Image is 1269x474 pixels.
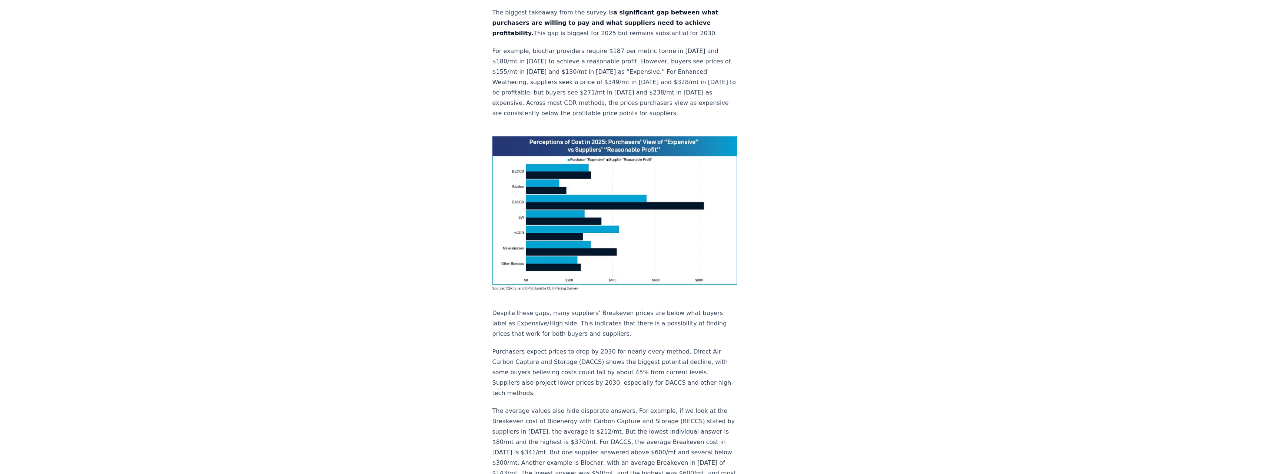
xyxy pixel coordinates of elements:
img: blog post image [492,136,738,290]
strong: a significant gap between what purchasers are willing to pay and what suppliers need to achieve p... [492,9,718,37]
p: Purchasers expect prices to drop by 2030 for nearly every method. Direct Air Carbon Capture and S... [492,347,738,398]
p: For example, biochar providers require $187 per metric tonne in [DATE] and $180/mt in [DATE] to a... [492,46,738,119]
p: Despite these gaps, many suppliers’ Breakeven prices are below what buyers label as Expensive/Hig... [492,308,738,339]
p: The biggest takeaway from the survey is This gap is biggest for 2025 but remains substantial for ... [492,7,738,39]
